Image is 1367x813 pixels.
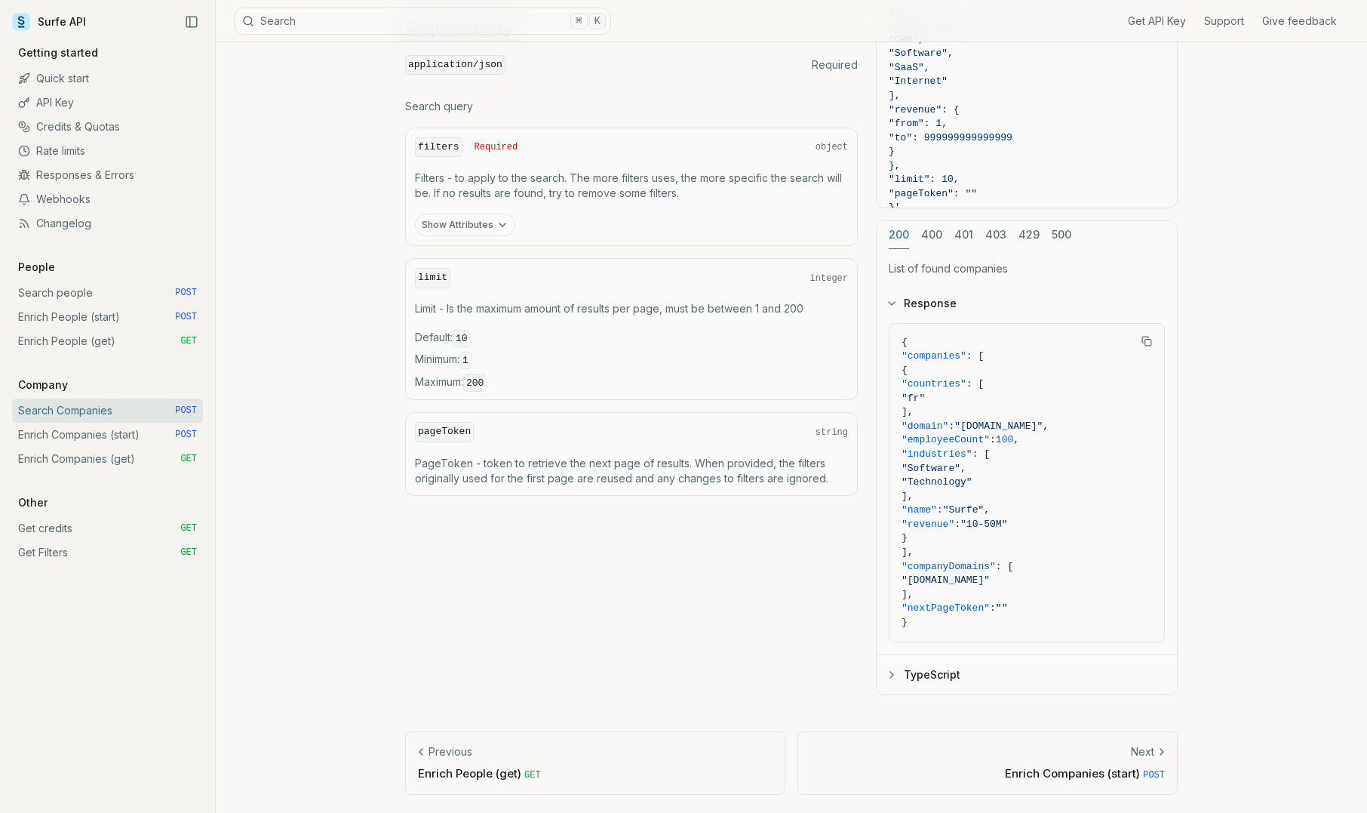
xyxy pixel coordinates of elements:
[937,504,943,516] span: :
[415,330,848,346] span: Default :
[12,447,203,471] a: Enrich Companies (get) GET
[1262,14,1337,29] a: Give feedback
[12,329,203,353] a: Enrich People (get) GET
[12,211,203,236] a: Changelog
[816,141,848,153] span: object
[180,11,203,33] button: Collapse Sidebar
[889,62,930,73] span: "SaaS",
[415,456,848,486] p: PageToken - token to retrieve the next page of results. When provided, the filters originally use...
[405,55,505,75] code: application/json
[877,323,1177,655] div: Response
[459,352,472,369] code: 1
[889,48,954,59] span: "Software",
[889,202,901,213] span: }'
[1143,770,1165,781] span: POST
[996,434,1013,445] span: 100
[889,118,948,129] span: "from": 1,
[1131,744,1154,759] p: Next
[877,284,1177,323] button: Response
[902,617,908,628] span: }
[921,221,942,249] button: 400
[902,337,908,348] span: {
[889,104,960,115] span: "revenue": {
[902,350,966,362] span: "companies"
[960,519,1007,530] span: "10-50M"
[810,273,848,285] span: integer
[175,311,197,323] span: POST
[902,393,925,404] span: "fr"
[889,75,948,87] span: "Internet"
[570,13,587,29] kbd: ⌘
[405,99,858,114] p: Search query
[234,8,611,35] button: Search⌘K
[12,66,203,91] a: Quick start
[12,540,203,565] a: Get Filters GET
[990,602,996,614] span: :
[902,420,948,432] span: "domain"
[429,744,472,759] p: Previous
[889,174,960,185] span: "limit": 10,
[415,352,848,368] span: Minimum :
[902,365,908,376] span: {
[902,602,990,614] span: "nextPageToken"
[180,547,197,559] span: GET
[966,378,984,390] span: : [
[954,519,960,530] span: :
[943,504,985,516] span: "Surfe"
[966,350,984,362] span: : [
[902,519,954,530] span: "revenue"
[902,532,908,544] span: }
[180,522,197,534] span: GET
[816,427,848,439] span: string
[889,146,895,157] span: }
[954,420,1043,432] span: "[DOMAIN_NAME]"
[985,221,1006,249] button: 403
[12,115,203,139] a: Credits & Quotas
[453,330,471,347] code: 10
[1018,221,1040,249] button: 429
[12,423,203,447] a: Enrich Companies (start) POST
[1204,14,1244,29] a: Support
[889,132,1012,143] span: "to": 999999999999999
[405,731,785,794] a: PreviousEnrich People (get) GET
[175,429,197,441] span: POST
[902,378,966,390] span: "countries"
[902,476,972,488] span: "Technology"
[12,91,203,115] a: API Key
[415,214,515,236] button: Show Attributes
[524,770,541,781] span: GET
[889,160,901,171] span: },
[463,374,487,392] code: 200
[415,171,848,201] p: Filters - to apply to the search. The more filters uses, the more specific the search will be. If...
[996,602,1008,614] span: ""
[415,422,474,442] code: pageToken
[889,261,1165,276] p: List of found companies
[902,589,914,600] span: ],
[902,504,937,516] span: "name"
[12,260,61,275] p: People
[1135,330,1158,353] button: Copy Text
[12,139,203,163] a: Rate limits
[12,399,203,423] a: Search Companies POST
[797,731,1178,794] a: NextEnrich Companies (start) POST
[589,13,606,29] kbd: K
[902,448,972,460] span: "industries"
[990,434,996,445] span: :
[889,188,977,199] span: "pageToken": ""
[902,406,914,417] span: ],
[889,90,901,101] span: ],
[12,377,74,393] p: Company
[1043,420,1049,432] span: ,
[180,453,197,465] span: GET
[810,765,1165,781] p: Enrich Companies (start)
[948,420,954,432] span: :
[175,405,197,417] span: POST
[415,374,848,391] span: Maximum :
[12,495,54,510] p: Other
[902,491,914,502] span: ],
[415,268,450,288] code: limit
[902,561,996,572] span: "companyDomains"
[418,765,773,781] p: Enrich People (get)
[12,45,104,60] p: Getting started
[902,547,914,558] span: ],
